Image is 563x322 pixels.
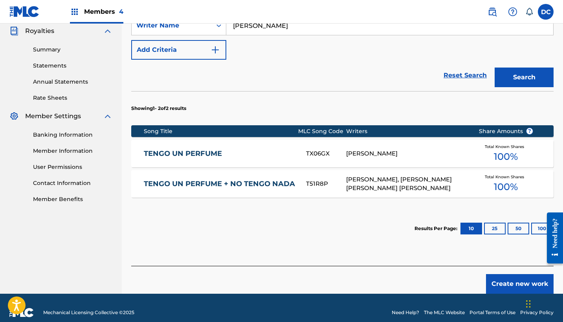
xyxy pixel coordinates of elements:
[524,284,563,322] div: Widget de chat
[494,180,518,194] span: 100 %
[136,21,207,30] div: Writer Name
[9,26,19,36] img: Royalties
[84,7,123,16] span: Members
[33,163,112,171] a: User Permissions
[460,223,482,234] button: 10
[469,309,515,316] a: Portal Terms of Use
[485,174,527,180] span: Total Known Shares
[526,292,531,316] div: Arrastrar
[144,179,295,188] a: TENGO UN PERFUME + NO TENGO NADA
[103,26,112,36] img: expand
[70,7,79,16] img: Top Rightsholders
[33,94,112,102] a: Rate Sheets
[541,206,563,271] iframe: Resource Center
[440,67,491,84] a: Reset Search
[488,7,497,16] img: search
[346,175,466,193] div: [PERSON_NAME], [PERSON_NAME] [PERSON_NAME] [PERSON_NAME]
[524,284,563,322] iframe: Chat Widget
[119,8,123,15] span: 4
[486,274,554,294] button: Create new work
[531,223,553,234] button: 100
[479,127,533,135] span: Share Amounts
[131,40,226,60] button: Add Criteria
[306,149,346,158] div: TX06GX
[508,7,517,16] img: help
[131,105,186,112] p: Showing 1 - 2 of 2 results
[538,4,554,20] div: User Menu
[392,309,419,316] a: Need Help?
[33,131,112,139] a: Banking Information
[298,127,347,135] div: MLC Song Code
[526,128,533,134] span: ?
[494,150,518,164] span: 100 %
[144,127,298,135] div: Song Title
[33,46,112,54] a: Summary
[485,144,527,150] span: Total Known Shares
[520,309,554,316] a: Privacy Policy
[484,223,506,234] button: 25
[103,112,112,121] img: expand
[484,4,500,20] a: Public Search
[43,309,134,316] span: Mechanical Licensing Collective © 2025
[144,149,295,158] a: TENGO UN PERFUME
[414,225,459,232] p: Results Per Page:
[306,179,346,188] div: T51R8P
[25,112,81,121] span: Member Settings
[508,223,529,234] button: 50
[33,78,112,86] a: Annual Statements
[424,309,465,316] a: The MLC Website
[211,45,220,55] img: 9d2ae6d4665cec9f34b9.svg
[25,26,54,36] span: Royalties
[505,4,521,20] div: Help
[33,179,112,187] a: Contact Information
[33,147,112,155] a: Member Information
[9,308,34,317] img: logo
[346,127,466,135] div: Writers
[346,149,466,158] div: [PERSON_NAME]
[33,62,112,70] a: Statements
[9,112,19,121] img: Member Settings
[33,195,112,203] a: Member Benefits
[495,68,554,87] button: Search
[525,8,533,16] div: Notifications
[9,6,40,17] img: MLC Logo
